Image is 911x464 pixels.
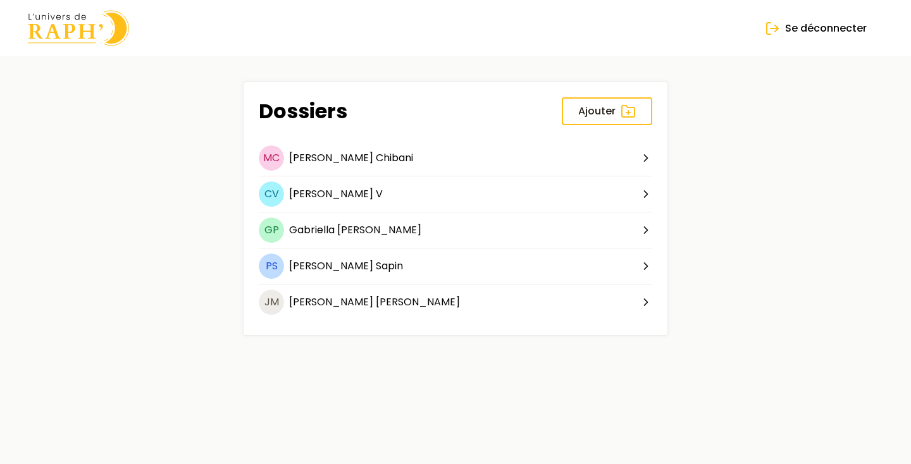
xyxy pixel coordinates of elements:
span: PS [259,253,284,279]
span: Se déconnecter [785,21,867,36]
span: V [376,186,383,201]
span: Ajouter [578,104,616,119]
span: Chibani [376,150,413,165]
span: [PERSON_NAME] [289,295,373,309]
span: [PERSON_NAME] [289,259,373,273]
span: GP [259,217,284,243]
span: Gabriella [289,223,335,237]
span: Sapin [376,259,403,273]
span: [PERSON_NAME] [289,186,373,201]
span: JM [259,290,284,315]
button: Se déconnecter [748,15,883,42]
a: Ajouter [562,97,652,125]
span: [PERSON_NAME] [376,295,460,309]
button: PS[PERSON_NAME] Sapin [259,253,652,284]
h1: Dossiers [259,99,347,123]
span: [PERSON_NAME] [337,223,421,237]
img: Univers de Raph logo [28,10,129,46]
span: MC [259,145,284,171]
button: GPGabriella [PERSON_NAME] [259,217,652,248]
span: [PERSON_NAME] [289,150,373,165]
button: CV[PERSON_NAME] V [259,181,652,212]
button: MC[PERSON_NAME] Chibani [259,145,652,176]
button: JM[PERSON_NAME] [PERSON_NAME] [259,290,652,320]
span: CV [259,181,284,207]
